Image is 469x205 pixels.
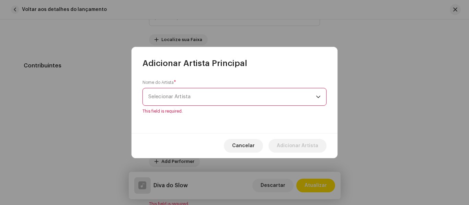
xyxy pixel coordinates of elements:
button: Adicionar Artista [268,139,327,153]
div: dropdown trigger [316,88,321,105]
span: Selecionar Artista [148,88,316,105]
span: Adicionar Artista Principal [142,58,247,69]
span: Selecionar Artista [148,94,191,99]
span: This field is required. [142,108,327,114]
label: Nome do Artista [142,80,176,85]
span: Adicionar Artista [277,139,318,153]
span: Cancelar [232,139,255,153]
button: Cancelar [224,139,263,153]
